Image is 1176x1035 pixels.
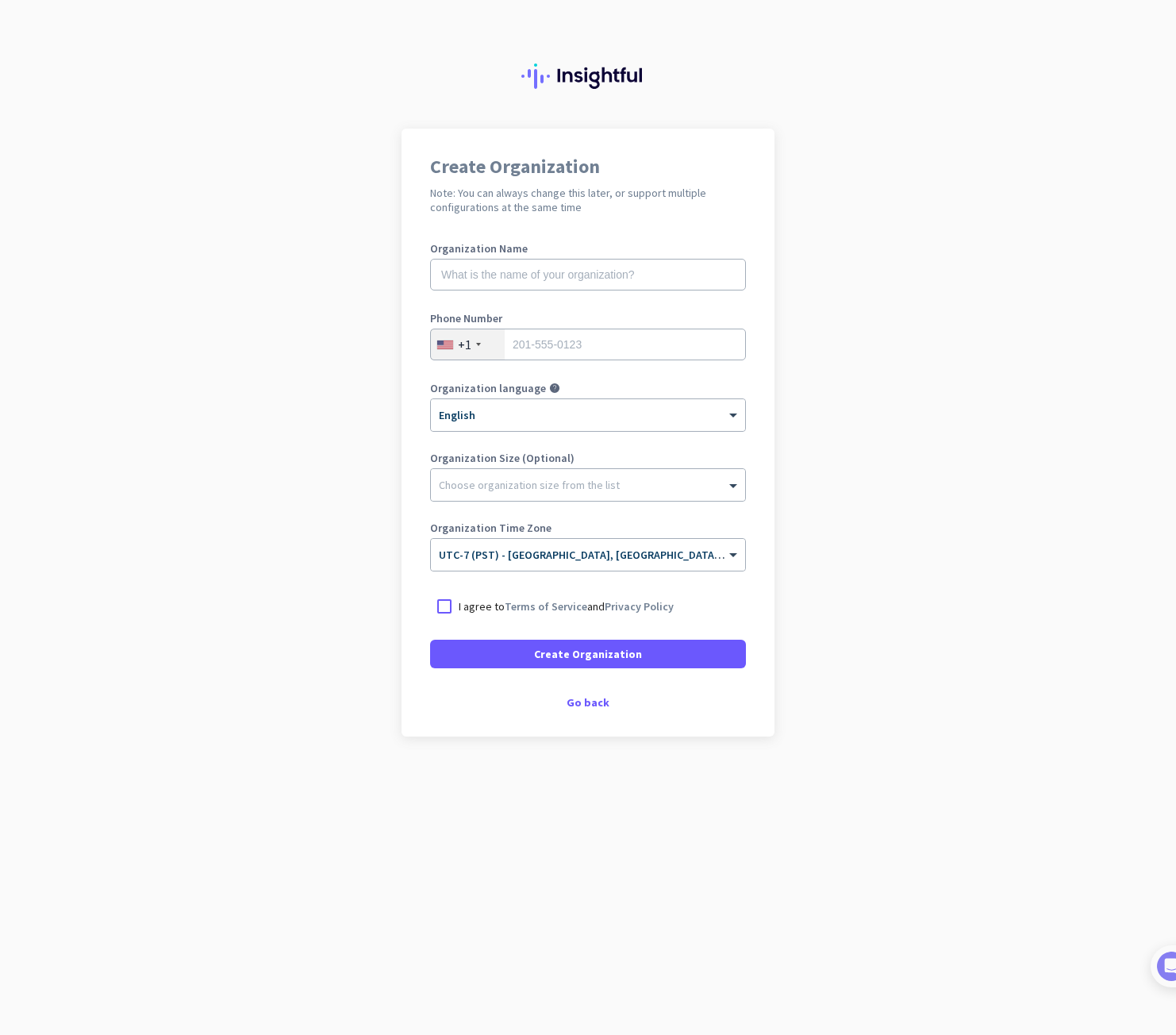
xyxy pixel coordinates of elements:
[430,313,746,324] label: Phone Number
[458,337,471,352] div: +1
[459,598,674,614] p: I agree to and
[430,640,746,668] button: Create Organization
[430,329,746,360] input: 201-555-0123
[605,599,674,614] a: Privacy Policy
[534,646,642,662] span: Create Organization
[430,522,746,533] label: Organization Time Zone
[549,383,560,394] i: help
[430,383,546,394] label: Organization language
[521,63,655,89] img: Insightful
[430,243,746,254] label: Organization Name
[430,259,746,290] input: What is the name of your organization?
[430,186,746,214] h2: Note: You can always change this later, or support multiple configurations at the same time
[430,452,746,464] label: Organization Size (Optional)
[505,599,587,614] a: Terms of Service
[430,697,746,708] div: Go back
[430,157,746,176] h1: Create Organization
